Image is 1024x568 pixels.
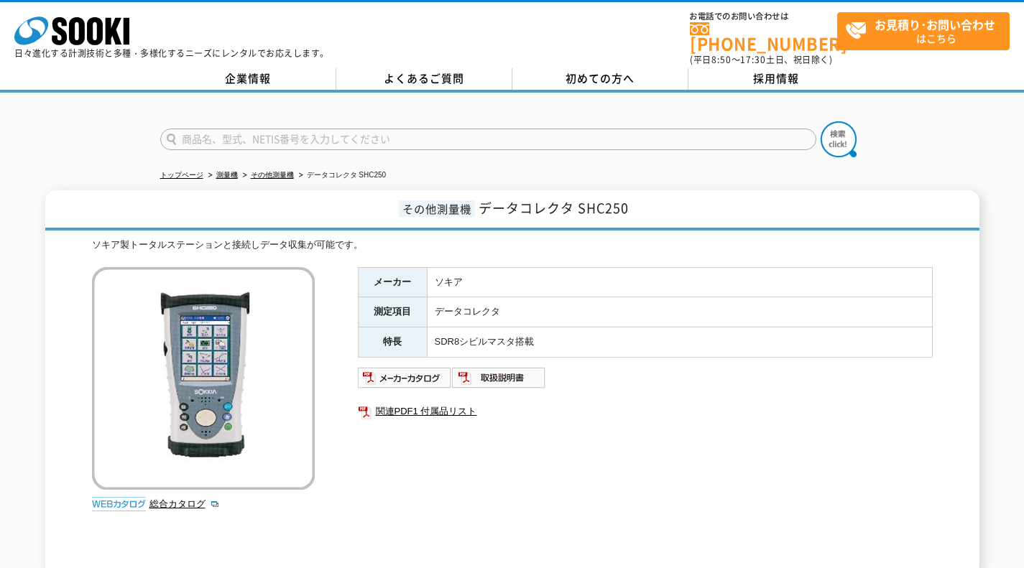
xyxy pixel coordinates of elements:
[358,366,452,389] img: メーカーカタログ
[358,402,933,421] a: 関連PDF1 付属品リスト
[690,53,832,66] span: (平日 ～ 土日、祝日除く)
[358,267,427,297] th: メーカー
[216,171,238,179] a: 測量機
[690,12,837,21] span: お電話でのお問い合わせは
[160,129,816,150] input: 商品名、型式、NETIS番号を入力してください
[479,198,629,218] span: データコレクタ SHC250
[427,267,932,297] td: ソキア
[336,68,512,90] a: よくあるご質問
[711,53,732,66] span: 8:50
[251,171,294,179] a: その他測量機
[160,68,336,90] a: 企業情報
[149,498,220,509] a: 総合カタログ
[821,121,857,157] img: btn_search.png
[358,376,452,386] a: メーカーカタログ
[92,497,146,511] img: webカタログ
[296,168,387,183] li: データコレクタ SHC250
[566,70,635,86] span: 初めての方へ
[358,327,427,358] th: 特長
[452,366,546,389] img: 取扱説明書
[845,13,1009,49] span: はこちら
[740,53,766,66] span: 17:30
[837,12,1010,50] a: お見積り･お問い合わせはこちら
[875,16,995,33] strong: お見積り･お問い合わせ
[92,238,933,253] div: ソキア製トータルステーションと接続しデータ収集が可能です。
[690,22,837,52] a: [PHONE_NUMBER]
[160,171,203,179] a: トップページ
[92,267,315,490] img: データコレクタ SHC250
[399,200,475,217] span: その他測量機
[452,376,546,386] a: 取扱説明書
[427,297,932,327] td: データコレクタ
[512,68,688,90] a: 初めての方へ
[14,49,329,57] p: 日々進化する計測技術と多種・多様化するニーズにレンタルでお応えします。
[358,297,427,327] th: 測定項目
[427,327,932,358] td: SDR8シビルマスタ搭載
[688,68,864,90] a: 採用情報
